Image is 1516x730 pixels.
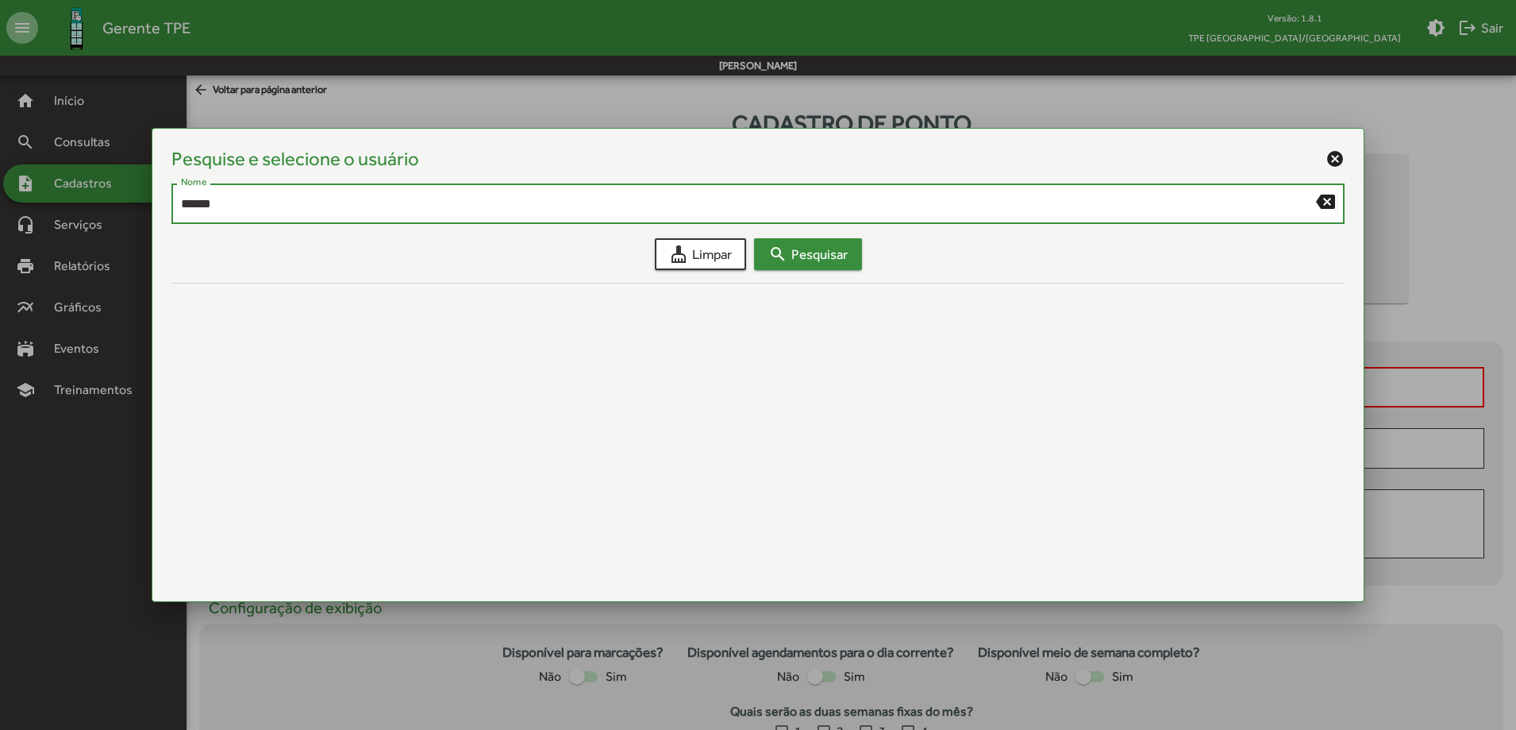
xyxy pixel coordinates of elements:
[1326,149,1345,168] mat-icon: cancel
[171,148,419,171] h4: Pesquise e selecione o usuário
[655,238,746,270] button: Limpar
[768,240,848,268] span: Pesquisar
[768,245,787,264] mat-icon: search
[669,245,688,264] mat-icon: cleaning_services
[669,240,732,268] span: Limpar
[754,238,862,270] button: Pesquisar
[1316,191,1335,211] mat-icon: backspace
